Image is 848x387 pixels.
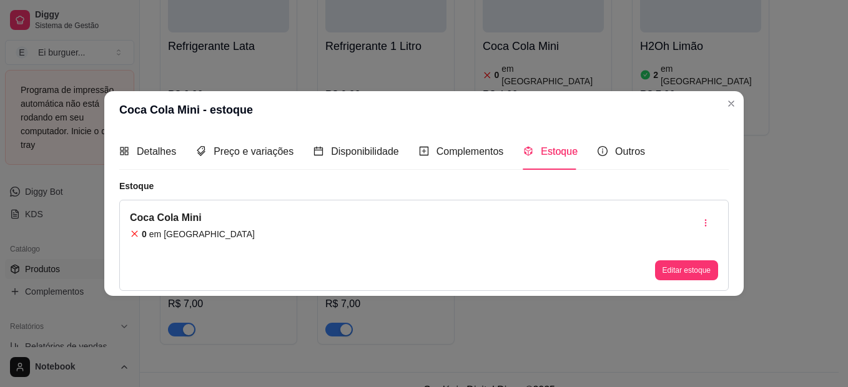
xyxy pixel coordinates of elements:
[436,146,504,157] span: Complementos
[137,146,176,157] span: Detalhes
[130,210,255,225] article: Coca Cola Mini
[598,146,608,156] span: info-circle
[313,146,323,156] span: calendar
[523,146,533,156] span: code-sandbox
[331,146,399,157] span: Disponibilidade
[214,146,293,157] span: Preço e variações
[721,94,741,114] button: Close
[655,260,718,280] button: Editar estoque
[119,146,129,156] span: appstore
[541,146,578,157] span: Estoque
[119,180,729,192] article: Estoque
[196,146,206,156] span: tags
[615,146,645,157] span: Outros
[104,91,744,129] header: Coca Cola Mini - estoque
[149,228,255,240] article: em [GEOGRAPHIC_DATA]
[142,228,147,240] article: 0
[419,146,429,156] span: plus-square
